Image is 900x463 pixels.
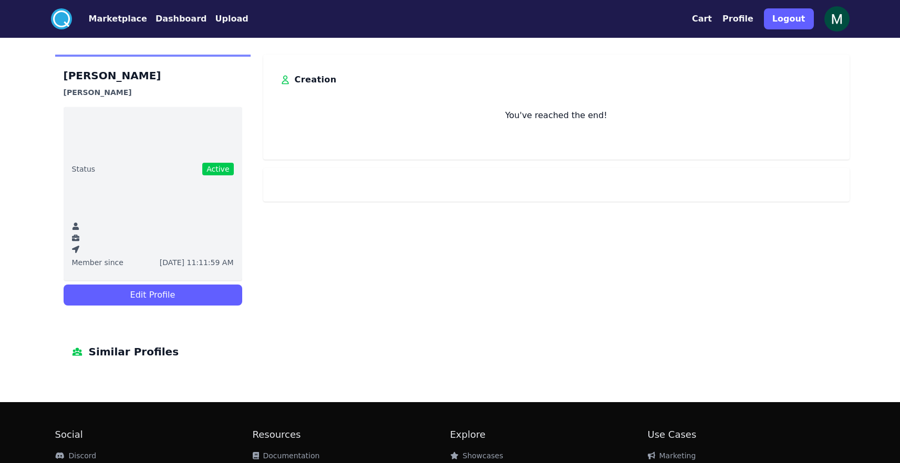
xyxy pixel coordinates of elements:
p: You've reached the end! [280,109,833,122]
img: profile [824,6,850,31]
h3: Creation [295,71,337,88]
button: Upload [215,13,248,25]
button: Dashboard [156,13,207,25]
a: Marketplace [72,13,147,25]
h2: Use Cases [648,427,845,442]
h2: Explore [450,427,648,442]
button: Edit Profile [64,285,242,306]
a: Marketing [648,451,696,460]
span: Similar Profiles [89,343,179,360]
span: Member since [72,257,123,268]
a: Documentation [253,451,320,460]
a: Dashboard [147,13,207,25]
span: Status [72,164,96,174]
h2: Resources [253,427,450,442]
span: Active [202,163,233,175]
h3: [PERSON_NAME] [64,86,242,99]
button: Marketplace [89,13,147,25]
h2: Social [55,427,253,442]
button: Profile [722,13,753,25]
h1: [PERSON_NAME] [64,67,242,84]
a: Showcases [450,451,503,460]
button: Cart [692,13,712,25]
a: Upload [206,13,248,25]
span: [DATE] 11:11:59 AM [160,257,234,268]
button: Logout [764,8,814,29]
a: Discord [55,451,97,460]
a: Logout [764,4,814,34]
